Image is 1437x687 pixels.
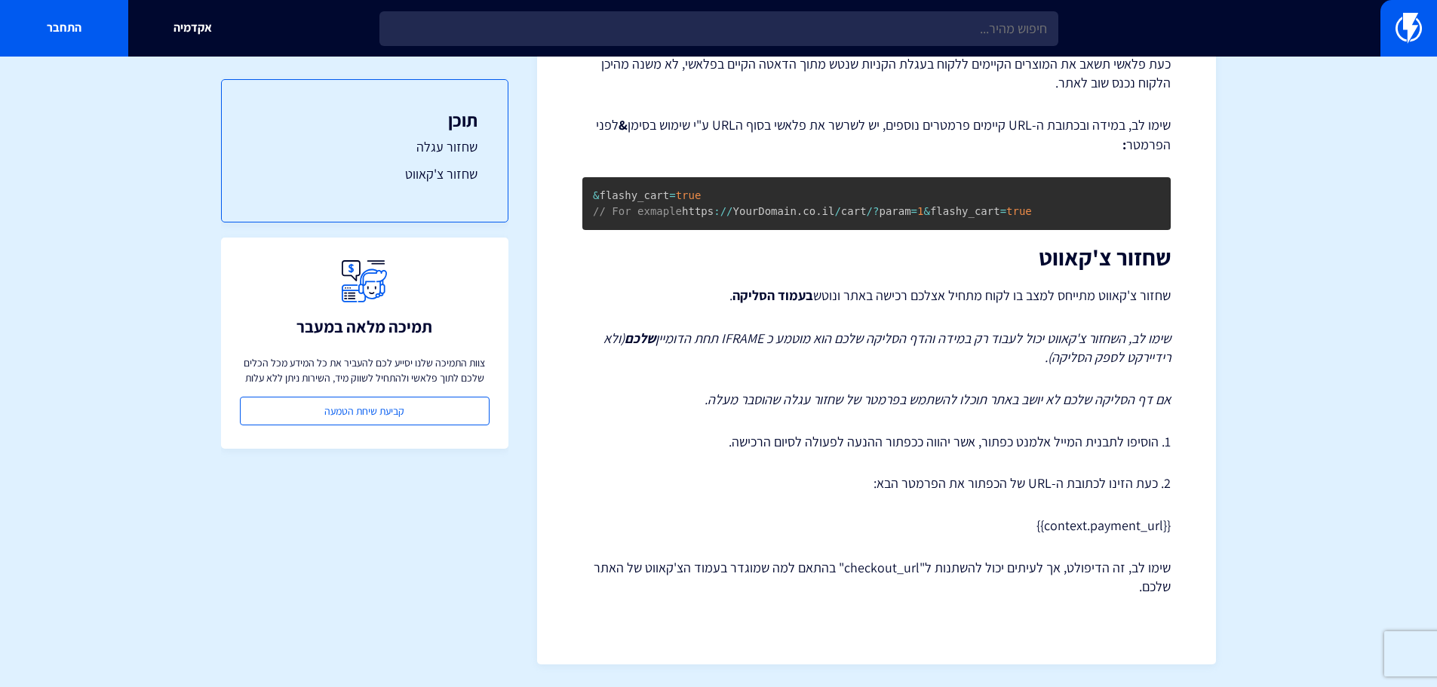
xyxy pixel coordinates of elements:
[1101,183,1118,194] span: Copy
[1097,183,1122,194] button: Copy
[676,189,702,201] span: true
[815,205,821,217] span: .
[603,330,1171,367] em: שימו לב, השחזור צ'קאווט יכול לעבוד רק במידה והדף הסליקה שלכם הוא מוטמע כ IFRAME תחת הדומיין (ולא ...
[732,287,813,304] strong: בעמוד הסליקה
[867,205,873,217] span: /
[714,205,720,217] span: :
[252,164,477,184] a: שחזור צ'קאווט
[252,110,477,130] h3: תוכן
[582,432,1171,452] p: 1. הוסיפו לתבנית המייל אלמנט כפתור, אשר יהווה ככפתור ההנעה לפעולה לסיום הרכישה.
[582,54,1171,93] p: כעת פלאשי תשאב את המוצרים הקיימים ללקוח בעגלת הקניות שנטש מתוך הדאטה הקיים בפלאשי, לא משנה מהיכן ...
[593,189,599,201] span: &
[917,205,923,217] span: 1
[240,355,490,385] p: צוות התמיכה שלנו יסייע לכם להעביר את כל המידע מכל הכלים שלכם לתוך פלאשי ולהתחיל לשווק מיד, השירות...
[593,189,1032,217] code: flashy_cart https YourDomain co il cart param flashy_cart
[593,205,682,217] span: // For exmaple
[240,397,490,425] a: קביעת שיחת הטמעה
[1122,136,1126,153] strong: :
[252,137,477,157] a: שחזור עגלה
[669,189,675,201] span: =
[379,11,1058,46] input: חיפוש מהיר...
[1000,205,1006,217] span: =
[582,558,1171,597] p: שימו לב, זה הדיפולט, אך לעיתים יכול להשתנות ל"checkout_url" בהתאם למה שמוגדר בעמוד הצ'קאווט של הא...
[705,391,1171,408] em: אם דף הסליקה שלכם לא יושב באתר תוכלו להשתמש בפרמטר של שחזור עגלה שהוסבר מעלה.
[1122,183,1168,194] span: JavaScript
[911,205,917,217] span: =
[582,516,1171,535] p: {{context.payment_url}}
[834,205,840,217] span: /
[582,115,1171,154] p: שימו לב, במידה ובכתובת ה-URL קיימים פרמטרים נוספים, יש לשרשר את פלאשי בסוף הURL ע"י שימוש בסימן ל...
[582,245,1171,270] h2: שחזור צ'קאווט
[1006,205,1032,217] span: true
[582,474,1171,493] p: 2. כעת הזינו לכתובת ה-URL של הכפתור את הפרמטר הבא:
[720,205,726,217] span: /
[625,330,656,347] strong: שלכם
[582,285,1171,306] p: שחזור צ'קאווט מתייחס למצב בו לקוח מתחיל אצלכם רכישה באתר ונוטש .
[619,116,628,133] strong: &
[296,317,432,336] h3: תמיכה מלאה במעבר
[873,205,879,217] span: ?
[726,205,732,217] span: /
[797,205,803,217] span: .
[923,205,929,217] span: &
